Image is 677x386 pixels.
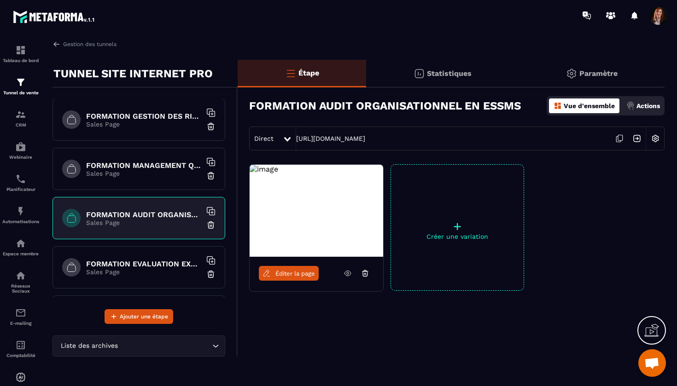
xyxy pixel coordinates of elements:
[566,68,577,79] img: setting-gr.5f69749f.svg
[15,270,26,281] img: social-network
[53,335,225,357] div: Search for option
[2,199,39,231] a: automationsautomationsAutomatisations
[2,58,39,63] p: Tableau de bord
[2,283,39,294] p: Réseaux Sociaux
[15,45,26,56] img: formation
[2,134,39,167] a: automationsautomationsWebinaire
[15,238,26,249] img: automations
[2,38,39,70] a: formationformationTableau de bord
[2,187,39,192] p: Planificateur
[298,69,319,77] p: Étape
[2,353,39,358] p: Comptabilité
[53,40,117,48] a: Gestion des tunnels
[86,219,201,226] p: Sales Page
[275,270,315,277] span: Éditer la page
[2,167,39,199] a: schedulerschedulerPlanificateur
[86,121,201,128] p: Sales Page
[15,340,26,351] img: accountant
[254,135,274,142] span: Direct
[285,68,296,79] img: bars-o.4a397970.svg
[2,122,39,127] p: CRM
[86,170,201,177] p: Sales Page
[2,321,39,326] p: E-mailing
[259,266,319,281] a: Éditer la page
[13,8,96,25] img: logo
[15,141,26,152] img: automations
[206,171,216,180] img: trash
[249,99,521,112] h3: FORMATION AUDIT ORGANISATIONNEL EN ESSMS
[564,102,615,109] p: Vue d'ensemble
[2,231,39,263] a: automationsautomationsEspace membre
[2,155,39,160] p: Webinaire
[414,68,425,79] img: stats.20deebd0.svg
[15,372,26,383] img: automations
[636,102,660,109] p: Actions
[15,109,26,120] img: formation
[391,220,524,233] p: +
[647,130,664,147] img: setting-w.858f3a88.svg
[86,210,201,219] h6: FORMATION AUDIT ORGANISATIONNEL EN ESSMS
[427,69,472,78] p: Statistiques
[2,70,39,102] a: formationformationTunnel de vente
[2,263,39,300] a: social-networksocial-networkRéseaux Sociaux
[206,270,216,279] img: trash
[86,259,201,268] h6: FORMATION EVALUATION EXTERNE HAS
[15,206,26,217] img: automations
[296,135,365,142] a: [URL][DOMAIN_NAME]
[15,77,26,88] img: formation
[638,349,666,377] a: Ouvrir le chat
[58,341,120,351] span: Liste des archives
[120,312,168,321] span: Ajouter une étape
[2,251,39,256] p: Espace membre
[15,173,26,184] img: scheduler
[554,102,562,110] img: dashboard-orange.40269519.svg
[628,130,646,147] img: arrow-next.bcc2205e.svg
[579,69,618,78] p: Paramètre
[2,219,39,224] p: Automatisations
[2,102,39,134] a: formationformationCRM
[120,341,210,351] input: Search for option
[86,112,201,121] h6: FORMATION GESTION DES RISQUES EN SANTE
[53,40,61,48] img: arrow
[86,161,201,170] h6: FORMATION MANAGEMENT QUALITE ET RISQUES EN ESSMS
[626,102,635,110] img: actions.d6e523a2.png
[105,309,173,324] button: Ajouter une étape
[2,90,39,95] p: Tunnel de vente
[391,233,524,240] p: Créer une variation
[206,122,216,131] img: trash
[250,165,278,173] img: image
[2,333,39,365] a: accountantaccountantComptabilité
[2,300,39,333] a: emailemailE-mailing
[206,220,216,230] img: trash
[15,307,26,318] img: email
[53,64,213,83] p: TUNNEL SITE INTERNET PRO
[86,268,201,276] p: Sales Page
